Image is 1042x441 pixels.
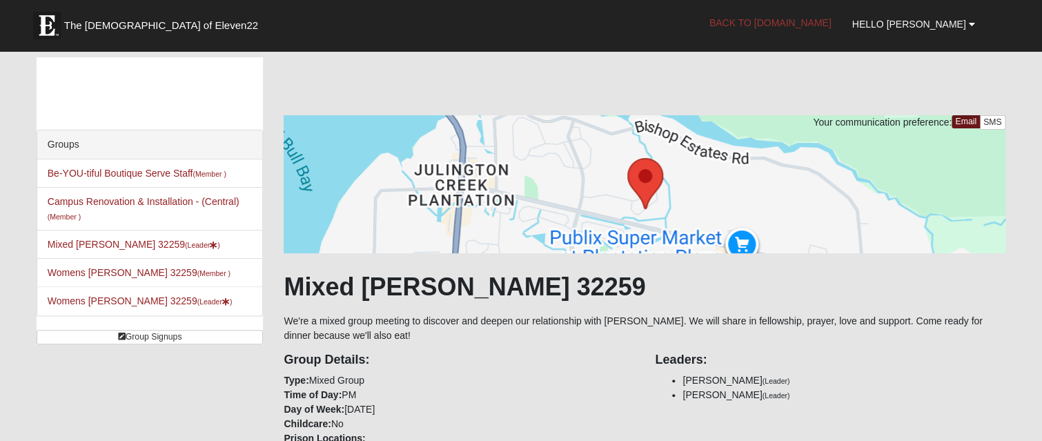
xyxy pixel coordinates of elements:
[762,377,789,385] small: (Leader)
[284,353,634,368] h4: Group Details:
[813,117,952,128] span: Your communication preference:
[197,269,230,277] small: (Member )
[284,404,344,415] strong: Day of Week:
[682,388,1005,402] li: [PERSON_NAME]
[841,7,985,41] a: Hello [PERSON_NAME]
[64,19,258,32] span: The [DEMOGRAPHIC_DATA] of Eleven22
[48,168,226,179] a: Be-YOU-tiful Boutique Serve Staff(Member )
[762,391,789,400] small: (Leader)
[193,170,226,178] small: (Member )
[48,213,81,221] small: (Member )
[26,5,302,39] a: The [DEMOGRAPHIC_DATA] of Eleven22
[185,241,220,249] small: (Leader )
[852,19,965,30] span: Hello [PERSON_NAME]
[33,12,61,39] img: Eleven22 logo
[682,373,1005,388] li: [PERSON_NAME]
[37,130,263,159] div: Groups
[952,115,980,128] a: Email
[37,330,264,344] a: Group Signups
[48,295,233,306] a: Womens [PERSON_NAME] 32259(Leader)
[284,375,308,386] strong: Type:
[979,115,1006,130] a: SMS
[48,267,230,278] a: Womens [PERSON_NAME] 32259(Member )
[655,353,1005,368] h4: Leaders:
[48,239,220,250] a: Mixed [PERSON_NAME] 32259(Leader)
[284,272,1005,302] h1: Mixed [PERSON_NAME] 32259
[48,196,239,222] a: Campus Renovation & Installation - (Central)(Member )
[699,6,842,40] a: Back to [DOMAIN_NAME]
[197,297,233,306] small: (Leader )
[284,389,342,400] strong: Time of Day:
